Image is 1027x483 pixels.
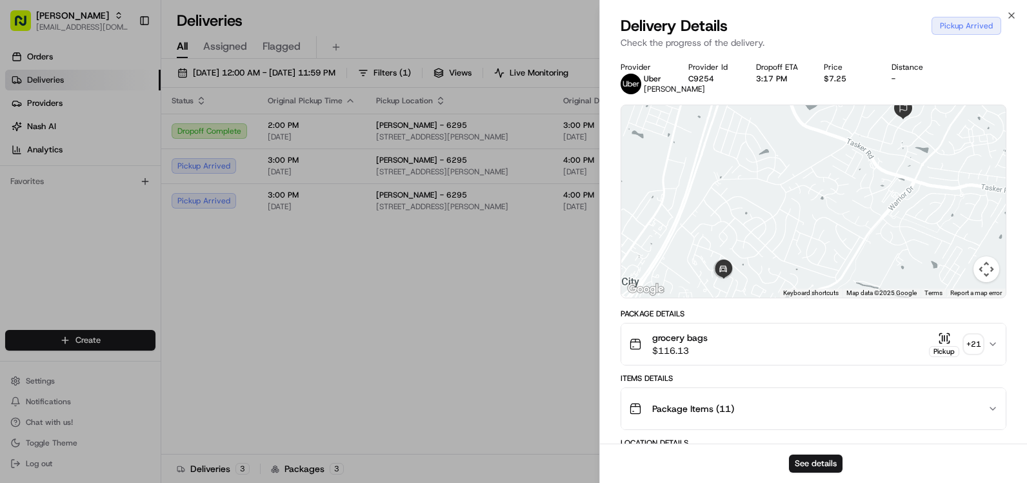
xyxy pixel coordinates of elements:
[783,289,839,298] button: Keyboard shortcuts
[973,256,999,282] button: Map camera controls
[621,324,1006,365] button: grocery bags$116.13Pickup+21
[624,281,667,298] img: Google
[929,346,959,357] div: Pickup
[929,332,959,357] button: Pickup
[688,62,735,72] div: Provider Id
[128,219,156,229] span: Pylon
[892,62,939,72] div: Distance
[929,332,982,357] button: Pickup+21
[621,15,728,36] span: Delivery Details
[688,74,714,84] button: C9254
[846,289,917,296] span: Map data ©2025 Google
[13,52,235,72] p: Welcome 👋
[644,74,661,84] span: Uber
[824,74,871,84] div: $7.25
[109,189,119,199] div: 💻
[621,388,1006,429] button: Package Items (11)
[644,84,705,94] span: [PERSON_NAME]
[621,62,668,72] div: Provider
[26,187,99,200] span: Knowledge Base
[44,123,212,136] div: Start new chat
[91,218,156,229] a: Powered byPylon
[624,281,667,298] a: Open this area in Google Maps (opens a new window)
[756,74,803,84] div: 3:17 PM
[789,455,843,473] button: See details
[104,182,212,205] a: 💻API Documentation
[13,123,36,147] img: 1736555255976-a54dd68f-1ca7-489b-9aae-adbdc363a1c4
[756,62,803,72] div: Dropoff ETA
[621,438,1006,448] div: Location Details
[219,127,235,143] button: Start new chat
[8,182,104,205] a: 📗Knowledge Base
[34,83,213,97] input: Clear
[924,289,942,296] a: Terms
[122,187,207,200] span: API Documentation
[652,331,708,344] span: grocery bags
[892,74,939,84] div: -
[824,62,871,72] div: Price
[13,189,23,199] div: 📗
[621,74,641,94] img: profile_uber_ahold_partner.png
[621,309,1006,319] div: Package Details
[621,36,1006,49] p: Check the progress of the delivery.
[44,136,163,147] div: We're available if you need us!
[652,402,734,415] span: Package Items ( 11 )
[13,13,39,39] img: Nash
[652,344,708,357] span: $116.13
[621,373,1006,384] div: Items Details
[950,289,1002,296] a: Report a map error
[964,335,982,353] div: + 21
